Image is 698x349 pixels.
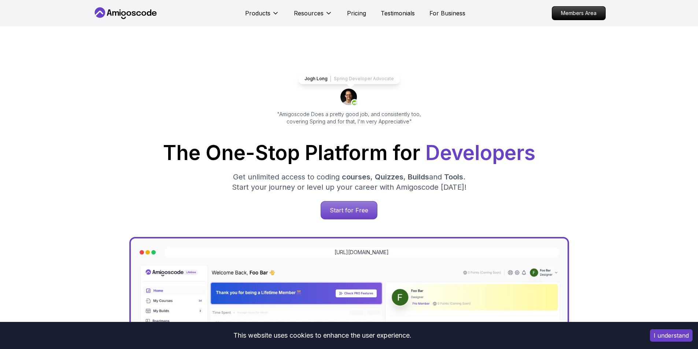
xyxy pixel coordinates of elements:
[340,89,358,106] img: josh long
[381,9,415,18] a: Testimonials
[335,249,389,256] a: [URL][DOMAIN_NAME]
[267,111,431,125] p: "Amigoscode Does a pretty good job, and consistently too, covering Spring and for that, I'm very ...
[429,9,465,18] a: For Business
[5,327,639,344] div: This website uses cookies to enhance the user experience.
[321,201,377,219] p: Start for Free
[375,172,403,181] span: Quizzes
[347,9,366,18] a: Pricing
[334,76,394,82] p: Spring Developer Advocate
[444,172,463,181] span: Tools
[226,172,472,192] p: Get unlimited access to coding , , and . Start your journey or level up your career with Amigosco...
[552,6,606,20] a: Members Area
[245,9,270,18] p: Products
[294,9,332,23] button: Resources
[321,201,377,219] a: Start for Free
[294,9,324,18] p: Resources
[650,329,693,342] button: Accept cookies
[425,141,535,165] span: Developers
[408,172,429,181] span: Builds
[245,9,279,23] button: Products
[304,76,328,82] p: Jogh Long
[552,7,605,20] p: Members Area
[99,143,600,163] h1: The One-Stop Platform for
[342,172,370,181] span: courses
